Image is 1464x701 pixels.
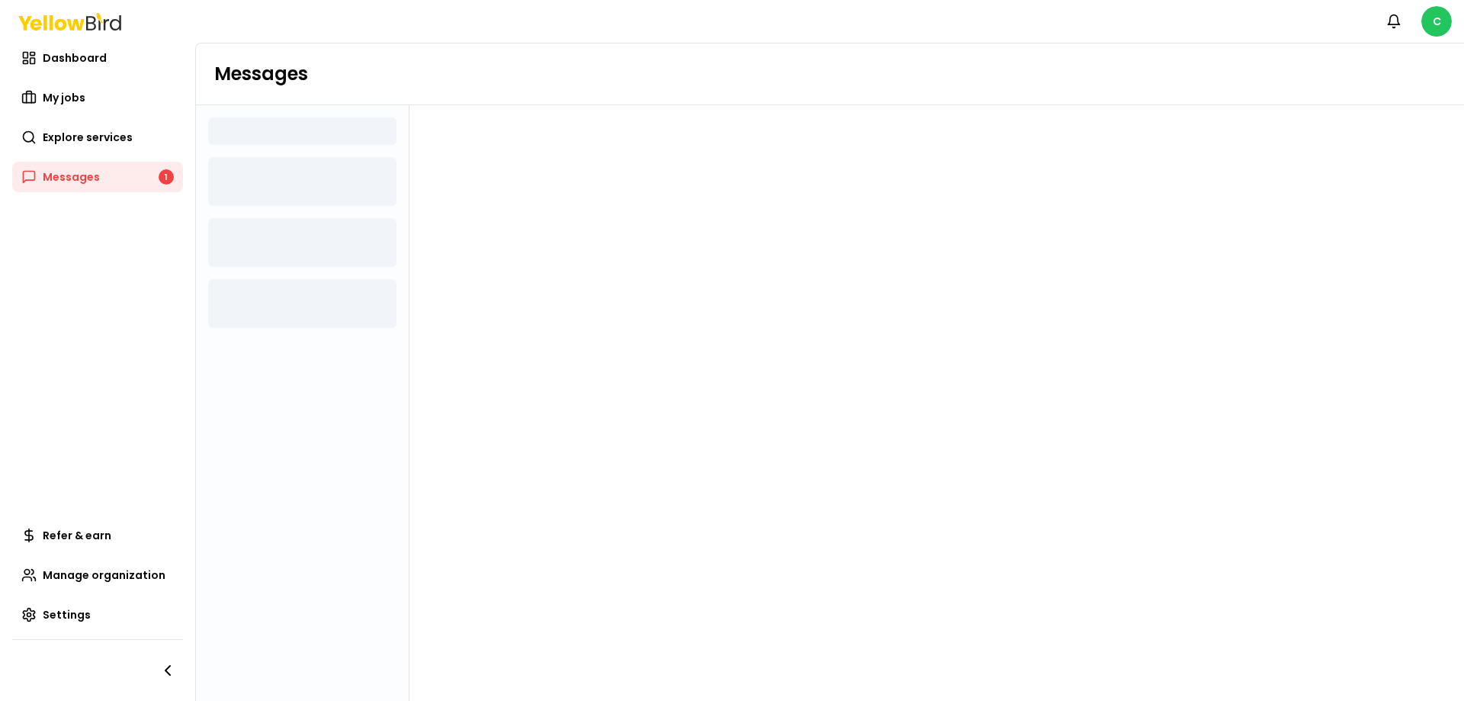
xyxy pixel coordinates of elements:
[12,82,183,113] a: My jobs
[43,90,85,105] span: My jobs
[159,169,174,185] div: 1
[43,568,165,583] span: Manage organization
[12,520,183,551] a: Refer & earn
[214,62,1446,86] h1: Messages
[12,122,183,153] a: Explore services
[43,607,91,622] span: Settings
[12,43,183,73] a: Dashboard
[1421,6,1452,37] span: C
[43,528,111,543] span: Refer & earn
[43,130,133,145] span: Explore services
[43,50,107,66] span: Dashboard
[12,600,183,630] a: Settings
[12,162,183,192] a: Messages1
[12,560,183,590] a: Manage organization
[43,169,100,185] span: Messages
